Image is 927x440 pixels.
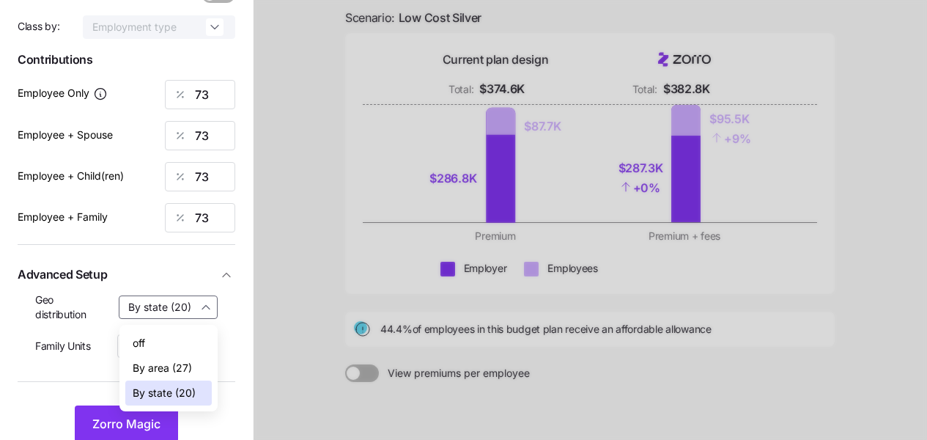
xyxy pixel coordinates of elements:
[18,51,235,69] span: Contributions
[133,335,145,351] span: off
[35,293,107,323] span: Geo distribution
[35,339,91,353] span: Family Units
[18,85,108,101] label: Employee Only
[18,265,108,284] span: Advanced Setup
[18,293,235,370] div: Advanced Setup
[18,168,124,184] label: Employee + Child(ren)
[133,385,196,401] span: By state (20)
[133,360,192,376] span: By area (27)
[18,19,59,34] span: Class by:
[92,415,160,433] span: Zorro Magic
[18,209,108,225] label: Employee + Family
[18,257,235,293] button: Advanced Setup
[18,127,113,143] label: Employee + Spouse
